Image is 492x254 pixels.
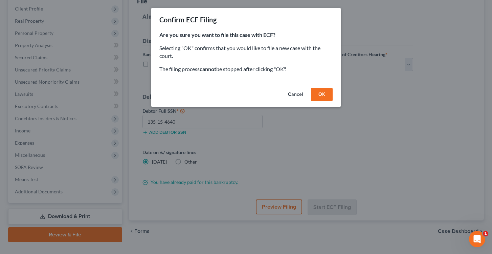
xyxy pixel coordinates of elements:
p: The filing process be stopped after clicking "OK". [159,65,333,73]
iframe: Intercom live chat [469,231,485,247]
button: OK [311,88,333,101]
strong: Are you sure you want to file this case with ECF? [159,31,275,38]
button: Cancel [283,88,308,101]
p: Selecting "OK" confirms that you would like to file a new case with the court. [159,44,333,60]
strong: cannot [200,66,216,72]
span: 1 [483,231,488,236]
div: Confirm ECF Filing [159,15,217,24]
